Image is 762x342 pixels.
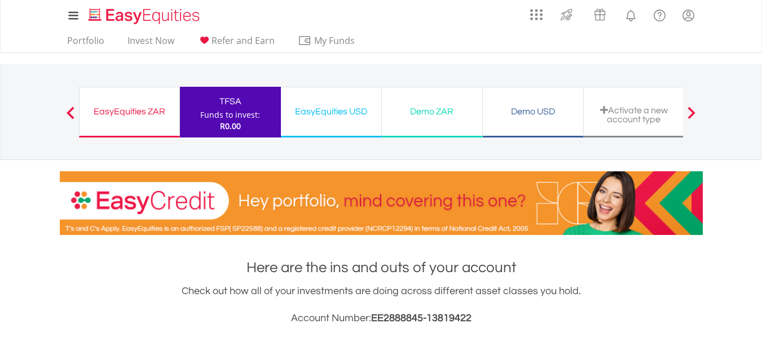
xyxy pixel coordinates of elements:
[591,6,609,24] img: vouchers-v2.svg
[523,3,550,21] a: AppsGrid
[193,35,279,52] a: Refer and Earn
[187,94,274,109] div: TFSA
[123,35,179,52] a: Invest Now
[530,8,543,21] img: grid-menu-icon.svg
[288,104,375,119] div: EasyEquities USD
[86,7,204,25] img: EasyEquities_Logo.png
[674,3,703,28] a: My Profile
[645,3,674,25] a: FAQ's and Support
[84,3,204,25] a: Home page
[490,104,576,119] div: Demo USD
[212,34,275,47] span: Refer and Earn
[591,105,677,124] div: Activate a new account type
[60,310,703,326] h3: Account Number:
[389,104,475,119] div: Demo ZAR
[220,121,241,131] span: R0.00
[60,257,703,278] h1: Here are the ins and outs of your account
[60,171,703,235] img: EasyCredit Promotion Banner
[616,3,645,25] a: Notifications
[60,283,703,326] div: Check out how all of your investments are doing across different asset classes you hold.
[583,3,616,24] a: Vouchers
[86,104,173,119] div: EasyEquities ZAR
[63,35,109,52] a: Portfolio
[200,109,260,121] div: Funds to invest:
[298,33,372,48] span: My Funds
[557,6,576,24] img: thrive-v2.svg
[371,313,472,323] span: EE2888845-13819422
